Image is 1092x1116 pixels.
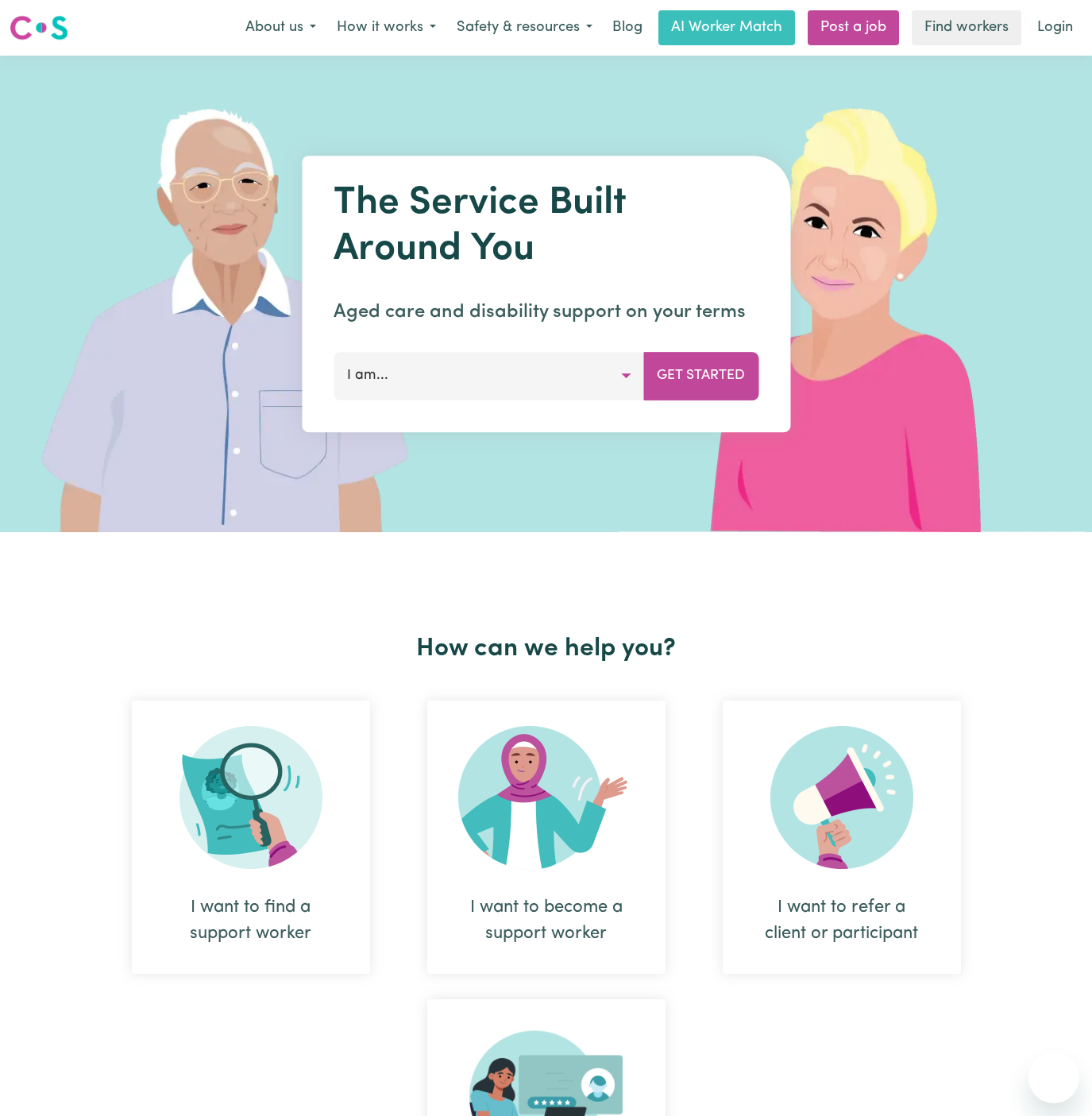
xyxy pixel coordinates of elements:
button: How it works [326,11,446,44]
img: Search [179,726,322,869]
button: About us [235,11,326,44]
p: Aged care and disability support on your terms [334,298,758,326]
img: Refer [770,726,913,869]
a: AI Worker Match [658,10,795,45]
div: I want to become a support worker [427,701,666,974]
a: Careseekers logo [10,10,68,46]
a: Post a job [808,10,899,45]
div: I want to find a support worker [170,894,332,947]
div: I want to refer a client or participant [723,701,961,974]
a: Login [1028,10,1082,45]
div: I want to become a support worker [465,894,627,947]
button: I am... [334,352,644,400]
img: Careseekers logo [10,14,68,42]
a: Find workers [912,10,1021,45]
button: Safety & resources [446,11,603,44]
iframe: Button to launch messaging window [1028,1052,1079,1103]
h2: How can we help you? [103,634,990,664]
h1: The Service Built Around You [334,181,758,272]
a: Blog [603,10,652,45]
button: Get Started [643,352,758,400]
img: Become Worker [458,726,635,869]
div: I want to refer a client or participant [761,894,923,947]
div: I want to find a support worker [132,701,370,974]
